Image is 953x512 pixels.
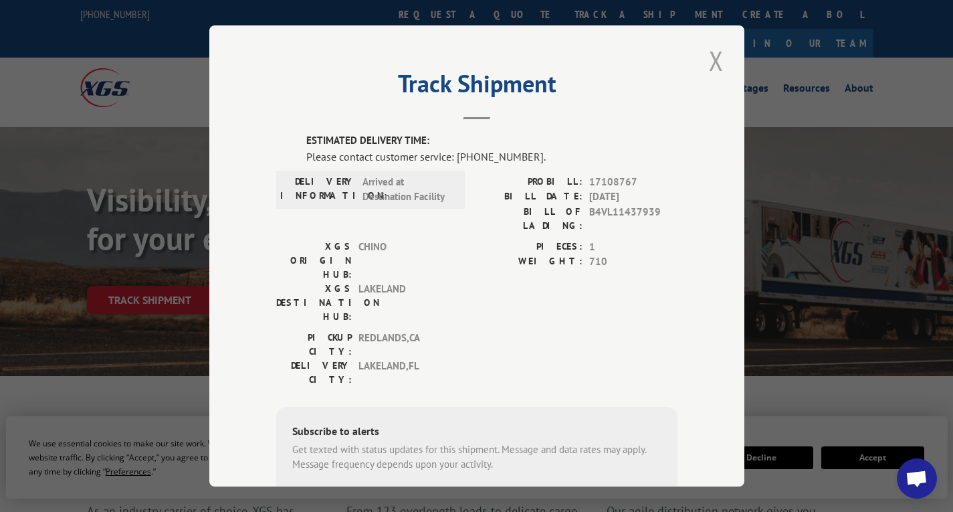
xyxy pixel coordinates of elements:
[477,175,583,190] label: PROBILL:
[477,254,583,270] label: WEIGHT:
[477,240,583,255] label: PIECES:
[705,42,728,79] button: Close modal
[589,189,677,205] span: [DATE]
[358,331,449,359] span: REDLANDS , CA
[276,359,352,387] label: DELIVERY CITY:
[589,240,677,255] span: 1
[280,175,356,205] label: DELIVERY INFORMATION:
[358,240,449,282] span: CHINO
[306,149,677,165] div: Please contact customer service: [PHONE_NUMBER].
[897,458,937,499] a: Open chat
[589,254,677,270] span: 710
[276,282,352,324] label: XGS DESTINATION HUB:
[306,133,677,149] label: ESTIMATED DELIVERY TIME:
[358,359,449,387] span: LAKELAND , FL
[589,175,677,190] span: 17108767
[276,240,352,282] label: XGS ORIGIN HUB:
[276,74,677,100] h2: Track Shipment
[292,423,661,442] div: Subscribe to alerts
[276,331,352,359] label: PICKUP CITY:
[477,205,583,233] label: BILL OF LADING:
[292,442,661,473] div: Get texted with status updates for this shipment. Message and data rates may apply. Message frequ...
[477,189,583,205] label: BILL DATE:
[358,282,449,324] span: LAKELAND
[362,175,453,205] span: Arrived at Destination Facility
[589,205,677,233] span: B4VL11437939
